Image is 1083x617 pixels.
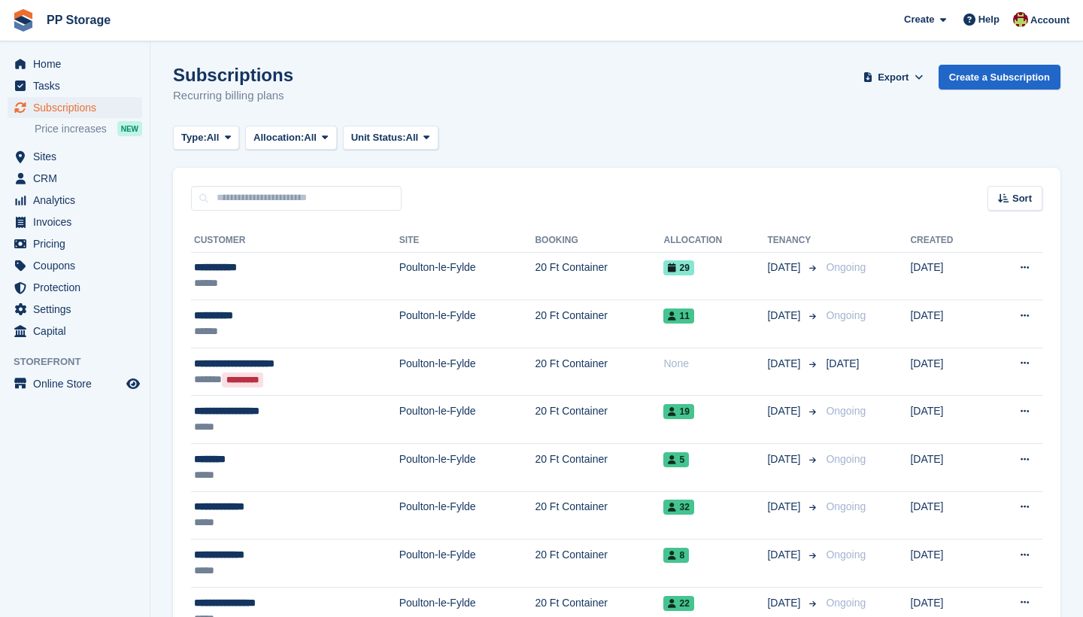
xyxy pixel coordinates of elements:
[535,396,663,444] td: 20 Ft Container
[12,9,35,32] img: stora-icon-8386f47178a22dfd0bd8f6a31ec36ba5ce8667c1dd55bd0f319d3a0aa187defe.svg
[910,396,986,444] td: [DATE]
[351,130,406,145] span: Unit Status:
[1012,191,1032,206] span: Sort
[253,130,304,145] span: Allocation:
[826,357,859,369] span: [DATE]
[33,75,123,96] span: Tasks
[399,396,535,444] td: Poulton-le-Fylde
[33,277,123,298] span: Protection
[245,126,337,150] button: Allocation: All
[8,53,142,74] a: menu
[8,299,142,320] a: menu
[910,491,986,539] td: [DATE]
[343,126,438,150] button: Unit Status: All
[33,299,123,320] span: Settings
[826,500,866,512] span: Ongoing
[399,539,535,588] td: Poulton-le-Fylde
[663,229,767,253] th: Allocation
[191,229,399,253] th: Customer
[826,453,866,465] span: Ongoing
[8,75,142,96] a: menu
[939,65,1060,90] a: Create a Subscription
[663,356,767,372] div: None
[181,130,207,145] span: Type:
[767,595,803,611] span: [DATE]
[767,308,803,324] span: [DATE]
[399,444,535,492] td: Poulton-le-Fylde
[33,211,123,233] span: Invoices
[910,348,986,396] td: [DATE]
[33,255,123,276] span: Coupons
[663,500,693,515] span: 32
[663,452,689,467] span: 5
[406,130,419,145] span: All
[399,348,535,396] td: Poulton-le-Fylde
[399,229,535,253] th: Site
[767,229,820,253] th: Tenancy
[35,122,107,136] span: Price increases
[826,309,866,321] span: Ongoing
[117,121,142,136] div: NEW
[767,547,803,563] span: [DATE]
[826,597,866,609] span: Ongoing
[860,65,927,90] button: Export
[535,252,663,300] td: 20 Ft Container
[826,405,866,417] span: Ongoing
[8,146,142,167] a: menu
[33,233,123,254] span: Pricing
[910,539,986,588] td: [DATE]
[535,444,663,492] td: 20 Ft Container
[173,65,293,85] h1: Subscriptions
[8,168,142,189] a: menu
[14,354,150,369] span: Storefront
[33,53,123,74] span: Home
[33,97,123,118] span: Subscriptions
[33,168,123,189] span: CRM
[663,260,693,275] span: 29
[910,229,986,253] th: Created
[35,120,142,137] a: Price increases NEW
[767,499,803,515] span: [DATE]
[399,491,535,539] td: Poulton-le-Fylde
[878,70,909,85] span: Export
[767,451,803,467] span: [DATE]
[535,491,663,539] td: 20 Ft Container
[8,190,142,211] a: menu
[767,403,803,419] span: [DATE]
[535,229,663,253] th: Booking
[124,375,142,393] a: Preview store
[978,12,1000,27] span: Help
[8,233,142,254] a: menu
[304,130,317,145] span: All
[33,321,123,342] span: Capital
[663,548,689,563] span: 8
[826,549,866,561] span: Ongoing
[8,255,142,276] a: menu
[1030,13,1069,28] span: Account
[33,146,123,167] span: Sites
[8,373,142,394] a: menu
[173,87,293,105] p: Recurring billing plans
[535,348,663,396] td: 20 Ft Container
[826,261,866,273] span: Ongoing
[663,308,693,324] span: 11
[173,126,239,150] button: Type: All
[399,252,535,300] td: Poulton-le-Fylde
[1013,12,1028,27] img: Max Allen
[41,8,117,32] a: PP Storage
[904,12,934,27] span: Create
[535,300,663,348] td: 20 Ft Container
[8,277,142,298] a: menu
[910,444,986,492] td: [DATE]
[767,356,803,372] span: [DATE]
[33,190,123,211] span: Analytics
[8,97,142,118] a: menu
[535,539,663,588] td: 20 Ft Container
[207,130,220,145] span: All
[663,596,693,611] span: 22
[399,300,535,348] td: Poulton-le-Fylde
[767,260,803,275] span: [DATE]
[663,404,693,419] span: 19
[910,252,986,300] td: [DATE]
[910,300,986,348] td: [DATE]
